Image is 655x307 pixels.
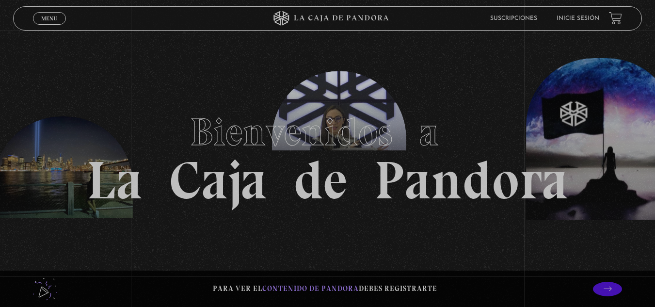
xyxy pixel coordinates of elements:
[609,12,622,25] a: View your shopping cart
[490,16,537,21] a: Suscripciones
[213,282,437,295] p: Para ver el debes registrarte
[38,23,61,30] span: Cerrar
[87,100,568,207] h1: La Caja de Pandora
[41,16,57,21] span: Menu
[262,284,359,293] span: contenido de Pandora
[190,109,465,155] span: Bienvenidos a
[557,16,599,21] a: Inicie sesión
